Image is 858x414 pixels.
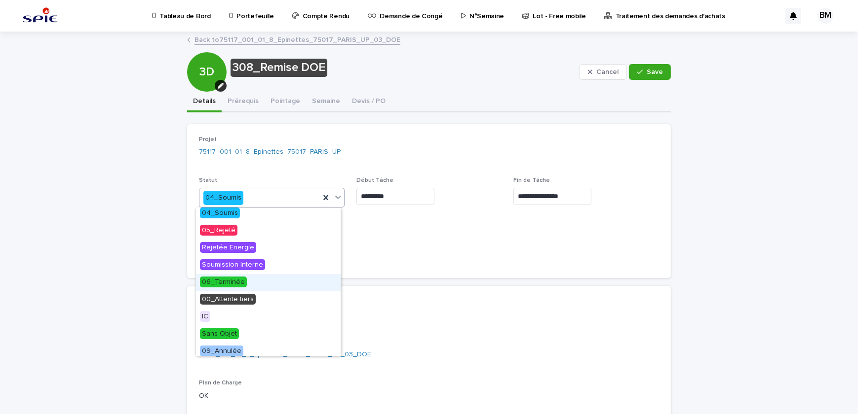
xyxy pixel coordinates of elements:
div: BM [818,8,833,24]
span: Statut [199,177,217,183]
div: Sans Objet [196,326,341,343]
span: Début Tâche [356,177,393,183]
button: Prérequis [222,92,265,112]
span: Sans Objet [200,328,239,339]
div: 04_Soumis [203,191,243,205]
span: 04_Soumis [200,207,240,218]
button: Devis / PO [346,92,391,112]
span: IC [200,311,210,322]
button: Details [187,92,222,112]
span: 00_Attente tiers [200,294,256,305]
div: 308_Remise DOE [231,59,327,77]
span: 06_Terminée [200,276,247,287]
div: 06_Terminée [196,274,341,291]
span: Projet [199,137,217,142]
span: Rejetée Energie [200,242,256,253]
button: Semaine [306,92,346,112]
span: Plan de Charge [199,380,242,386]
span: Soumission Interne [200,259,265,270]
span: Fin de Tâche [513,177,550,183]
button: Cancel [580,64,627,80]
p: OK [199,391,345,401]
span: Save [647,69,663,75]
div: 00_Attente tiers [196,291,341,309]
span: 05_Rejeté [200,225,237,236]
div: 3D [187,25,227,79]
a: 75117_001_01_8_Epinettes_75017_PARIS_UP [199,147,341,157]
button: Pointage [265,92,306,112]
div: 09_Annulée [196,343,341,360]
button: Save [629,64,671,80]
div: 05_Rejeté [196,222,341,240]
div: Rejetée Energie [196,240,341,257]
div: IC [196,309,341,326]
a: Back to75117_001_01_8_Epinettes_75017_PARIS_UP_03_DOE [195,34,400,45]
div: 04_Soumis [196,205,341,222]
span: 09_Annulée [200,345,243,356]
div: Soumission Interne [196,257,341,274]
p: - [199,309,659,319]
img: svstPd6MQfCT1uX1QGkG [20,6,61,26]
span: Cancel [596,69,619,75]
